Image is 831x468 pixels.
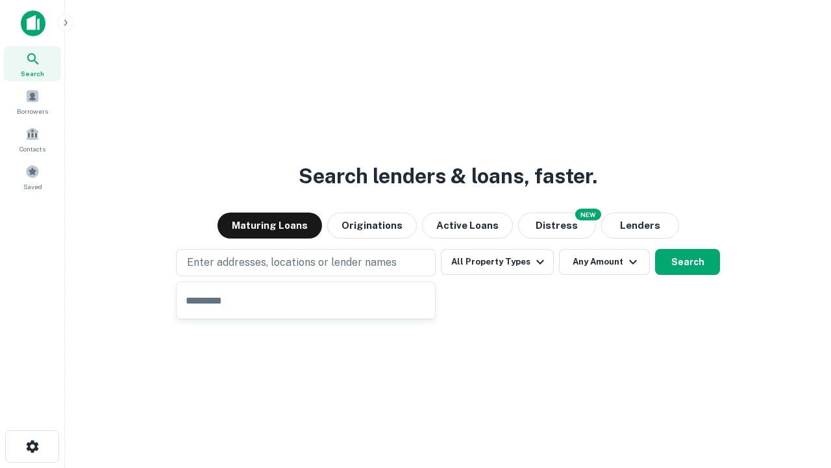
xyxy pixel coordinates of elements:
iframe: Chat Widget [766,364,831,426]
span: Borrowers [17,106,48,116]
button: All Property Types [441,249,554,275]
span: Search [21,68,44,79]
button: Enter addresses, locations or lender names [176,249,436,276]
span: Saved [23,181,42,192]
div: NEW [575,209,601,220]
a: Borrowers [4,84,61,119]
span: Contacts [19,144,45,154]
a: Contacts [4,122,61,157]
button: Lenders [601,213,679,239]
a: Search [4,46,61,81]
button: Search [655,249,720,275]
img: capitalize-icon.png [21,10,45,36]
button: Maturing Loans [217,213,322,239]
button: Search distressed loans with lien and other non-mortgage details. [518,213,596,239]
h3: Search lenders & loans, faster. [299,161,597,192]
button: Active Loans [422,213,513,239]
button: Originations [327,213,417,239]
p: Enter addresses, locations or lender names [187,255,397,270]
button: Any Amount [559,249,650,275]
a: Saved [4,159,61,194]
